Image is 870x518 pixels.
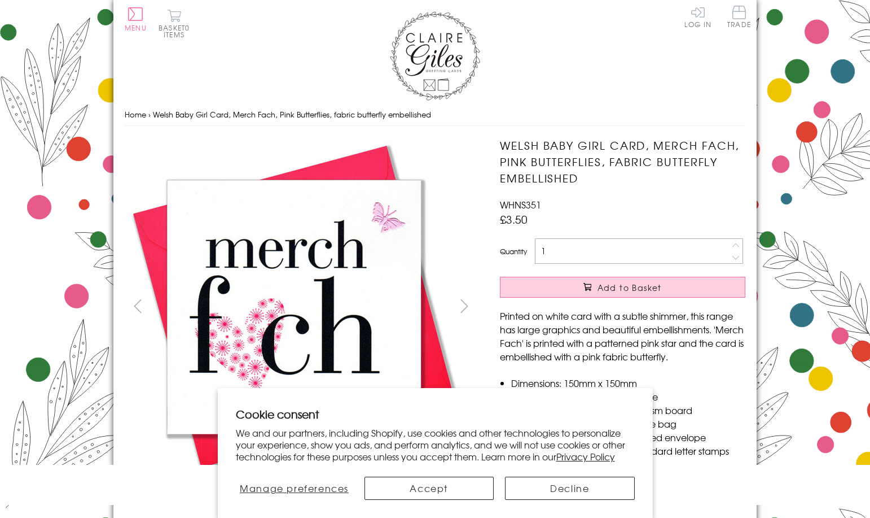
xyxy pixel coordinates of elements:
[684,6,711,28] a: Log In
[500,137,745,186] h1: Welsh Baby Girl Card, Merch Fach, Pink Butterflies, fabric butterfly embellished
[125,293,150,319] button: prev
[125,109,146,120] a: Home
[159,9,190,38] button: Basket0 items
[153,109,431,120] span: Welsh Baby Girl Card, Merch Fach, Pink Butterflies, fabric butterfly embellished
[505,477,634,500] button: Decline
[240,481,349,495] span: Manage preferences
[235,477,353,500] button: Manage preferences
[597,282,662,293] span: Add to Basket
[236,406,635,422] h2: Cookie consent
[500,211,528,227] span: £3.50
[125,103,745,127] nav: breadcrumbs
[390,11,480,101] img: Claire Giles Greetings Cards
[452,293,477,319] button: next
[556,450,615,463] a: Privacy Policy
[164,23,190,40] span: 0 items
[500,309,745,363] p: Printed on white card with a subtle shimmer, this range has large graphics and beautiful embellis...
[236,427,635,462] p: We and our partners, including Shopify, use cookies and other technologies to personalize your ex...
[125,23,147,33] span: Menu
[500,246,527,256] label: Quantity
[500,198,541,211] span: WHNS351
[125,7,147,31] button: Menu
[727,6,751,28] span: Trade
[364,477,494,500] button: Accept
[500,277,745,298] button: Add to Basket
[727,6,751,30] a: Trade
[477,137,816,476] img: Welsh Baby Girl Card, Merch Fach, Pink Butterflies, fabric butterfly embellished
[125,137,463,476] img: Welsh Baby Girl Card, Merch Fach, Pink Butterflies, fabric butterfly embellished
[148,109,151,120] span: ›
[511,376,745,390] li: Dimensions: 150mm x 150mm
